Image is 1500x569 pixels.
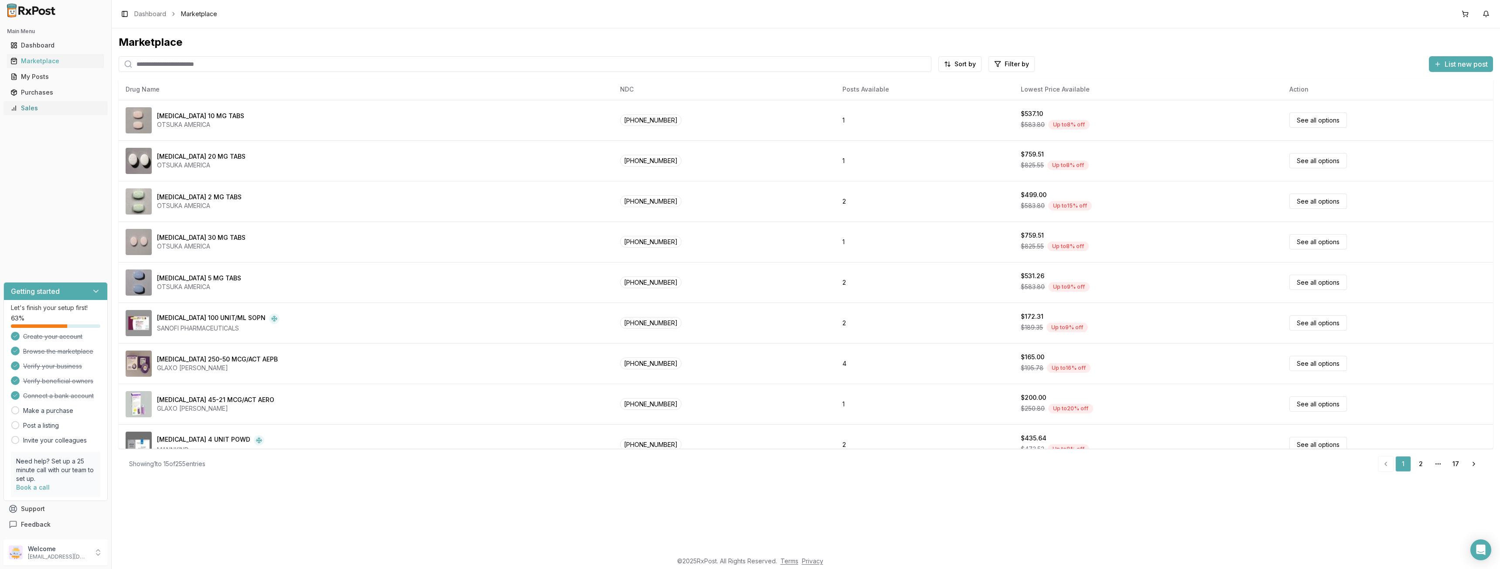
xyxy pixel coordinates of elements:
[119,35,1493,49] div: Marketplace
[1021,201,1045,210] span: $583.80
[28,545,89,553] p: Welcome
[3,517,108,532] button: Feedback
[11,303,100,312] p: Let's finish your setup first!
[157,324,280,333] div: SANOFI PHARMACEUTICALS
[9,545,23,559] img: User avatar
[126,351,152,377] img: Advair Diskus 250-50 MCG/ACT AEPB
[1048,444,1089,454] div: Up to 8 % off
[1005,60,1029,68] span: Filter by
[1021,353,1044,361] div: $165.00
[157,233,245,242] div: [MEDICAL_DATA] 30 MG TABS
[157,313,266,324] div: [MEDICAL_DATA] 100 UNIT/ML SOPN
[620,114,682,126] span: [PHONE_NUMBER]
[23,406,73,415] a: Make a purchase
[1470,539,1491,560] div: Open Intercom Messenger
[802,557,823,565] a: Privacy
[1048,120,1090,129] div: Up to 8 % off
[1021,191,1047,199] div: $499.00
[126,188,152,215] img: Abilify 2 MG TABS
[23,392,94,400] span: Connect a bank account
[7,85,104,100] a: Purchases
[134,10,217,18] nav: breadcrumb
[7,69,104,85] a: My Posts
[157,193,242,201] div: [MEDICAL_DATA] 2 MG TABS
[835,384,1014,424] td: 1
[1021,283,1045,291] span: $583.80
[1413,456,1428,472] a: 2
[1021,364,1043,372] span: $195.78
[620,236,682,248] span: [PHONE_NUMBER]
[7,100,104,116] a: Sales
[129,460,205,468] div: Showing 1 to 15 of 255 entries
[10,88,101,97] div: Purchases
[11,286,60,296] h3: Getting started
[1021,120,1045,129] span: $583.80
[620,317,682,329] span: [PHONE_NUMBER]
[1014,79,1282,100] th: Lowest Price Available
[1289,275,1347,290] a: See all options
[126,229,152,255] img: Abilify 30 MG TABS
[3,54,108,68] button: Marketplace
[938,56,982,72] button: Sort by
[1048,404,1093,413] div: Up to 20 % off
[126,432,152,458] img: Afrezza 4 UNIT POWD
[1289,396,1347,412] a: See all options
[835,343,1014,384] td: 4
[1021,445,1044,453] span: $473.52
[835,181,1014,221] td: 2
[1289,437,1347,452] a: See all options
[1021,109,1043,118] div: $537.10
[620,155,682,167] span: [PHONE_NUMBER]
[157,242,245,251] div: OTSUKA AMERICA
[3,70,108,84] button: My Posts
[1465,456,1483,472] a: Go to next page
[126,148,152,174] img: Abilify 20 MG TABS
[620,276,682,288] span: [PHONE_NUMBER]
[3,101,108,115] button: Sales
[835,303,1014,343] td: 2
[1282,79,1493,100] th: Action
[1289,153,1347,168] a: See all options
[3,85,108,99] button: Purchases
[157,446,264,454] div: MANNKIND
[23,377,93,385] span: Verify beneficial owners
[613,79,835,100] th: NDC
[1021,393,1046,402] div: $200.00
[126,310,152,336] img: Admelog SoloStar 100 UNIT/ML SOPN
[157,404,274,413] div: GLAXO [PERSON_NAME]
[1021,404,1045,413] span: $250.80
[1021,312,1043,321] div: $172.31
[1289,356,1347,371] a: See all options
[1021,272,1044,280] div: $531.26
[1448,456,1463,472] a: 17
[1047,323,1088,332] div: Up to 9 % off
[23,362,82,371] span: Verify your business
[126,269,152,296] img: Abilify 5 MG TABS
[28,553,89,560] p: [EMAIL_ADDRESS][DOMAIN_NAME]
[835,424,1014,465] td: 2
[11,314,24,323] span: 63 %
[1289,194,1347,209] a: See all options
[16,484,50,491] a: Book a call
[3,3,59,17] img: RxPost Logo
[126,107,152,133] img: Abilify 10 MG TABS
[1021,242,1044,251] span: $825.55
[157,274,241,283] div: [MEDICAL_DATA] 5 MG TABS
[1021,323,1043,332] span: $189.35
[620,439,682,450] span: [PHONE_NUMBER]
[1429,61,1493,69] a: List new post
[157,161,245,170] div: OTSUKA AMERICA
[157,355,278,364] div: [MEDICAL_DATA] 250-50 MCG/ACT AEPB
[1378,456,1483,472] nav: pagination
[1429,56,1493,72] button: List new post
[23,332,82,341] span: Create your account
[157,364,278,372] div: GLAXO [PERSON_NAME]
[620,398,682,410] span: [PHONE_NUMBER]
[955,60,976,68] span: Sort by
[1048,201,1092,211] div: Up to 15 % off
[10,41,101,50] div: Dashboard
[157,395,274,404] div: [MEDICAL_DATA] 45-21 MCG/ACT AERO
[157,283,241,291] div: OTSUKA AMERICA
[835,79,1014,100] th: Posts Available
[1048,282,1090,292] div: Up to 9 % off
